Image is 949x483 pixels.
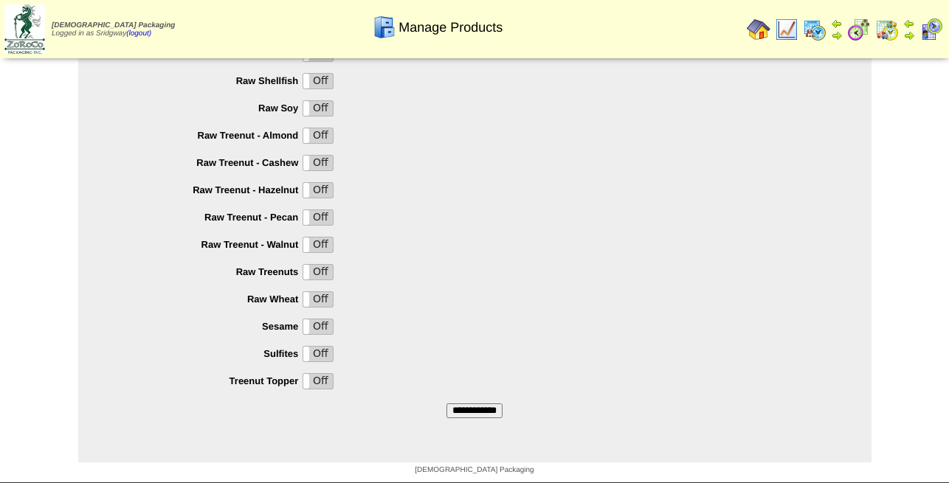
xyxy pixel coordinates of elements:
[398,20,503,35] span: Manage Products
[108,212,303,223] label: Raw Treenut - Pecan
[108,321,303,332] label: Sesame
[303,182,334,198] div: OnOff
[903,29,915,41] img: arrowright.gif
[373,15,396,39] img: cabinet.gif
[303,291,334,307] div: OnOff
[303,265,333,279] label: Off
[831,18,843,29] img: arrowleft.gif
[903,18,915,29] img: arrowleft.gif
[108,157,303,168] label: Raw Treenut - Cashew
[303,237,334,253] div: OnOff
[303,100,334,117] div: OnOff
[831,29,843,41] img: arrowright.gif
[747,18,770,41] img: home.gif
[303,319,334,335] div: OnOff
[303,73,334,89] div: OnOff
[108,239,303,250] label: Raw Treenut - Walnut
[303,128,333,143] label: Off
[4,4,45,54] img: zoroco-logo-small.webp
[919,18,943,41] img: calendarcustomer.gif
[303,264,334,280] div: OnOff
[108,102,303,114] label: Raw Soy
[303,128,334,144] div: OnOff
[52,21,175,38] span: Logged in as Sridgway
[108,293,303,305] label: Raw Wheat
[108,75,303,86] label: Raw Shellfish
[303,74,333,88] label: Off
[303,319,333,334] label: Off
[126,29,151,38] a: (logout)
[303,210,333,225] label: Off
[303,347,333,361] label: Off
[108,266,303,277] label: Raw Treenuts
[303,237,333,252] label: Off
[108,130,303,141] label: Raw Treenut - Almond
[303,183,333,198] label: Off
[303,346,334,362] div: OnOff
[847,18,871,41] img: calendarblend.gif
[108,348,303,359] label: Sulfites
[303,156,333,170] label: Off
[303,209,334,226] div: OnOff
[303,373,334,389] div: OnOff
[303,101,333,116] label: Off
[303,155,334,171] div: OnOff
[303,292,333,307] label: Off
[875,18,899,41] img: calendarinout.gif
[108,375,303,386] label: Treenut Topper
[52,21,175,29] span: [DEMOGRAPHIC_DATA] Packaging
[108,184,303,195] label: Raw Treenut - Hazelnut
[303,374,333,389] label: Off
[415,466,534,474] span: [DEMOGRAPHIC_DATA] Packaging
[775,18,798,41] img: line_graph.gif
[803,18,827,41] img: calendarprod.gif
